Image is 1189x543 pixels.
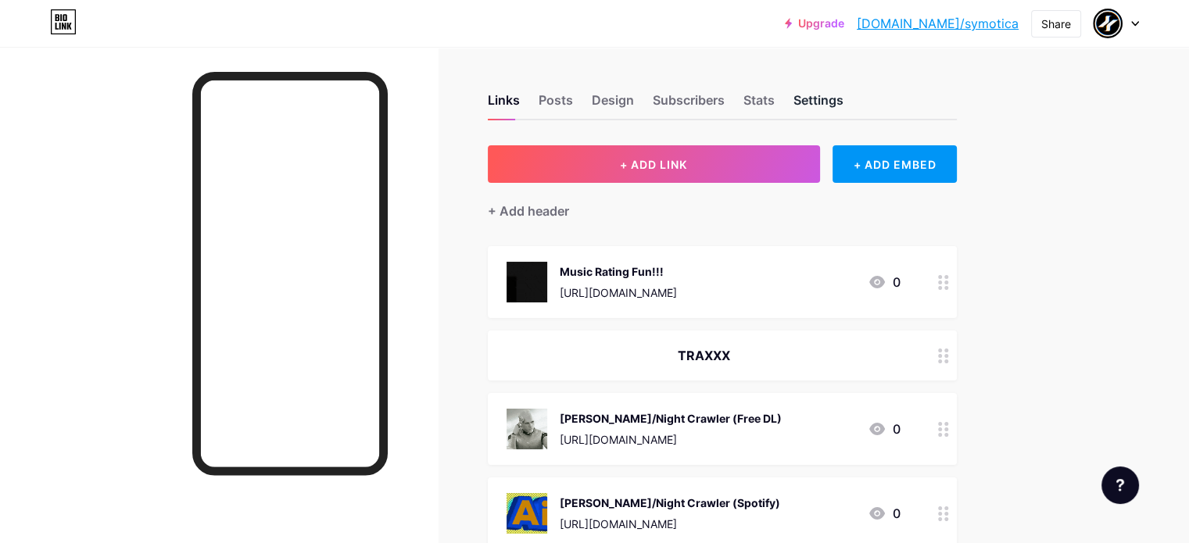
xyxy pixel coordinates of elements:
div: [URL][DOMAIN_NAME] [560,516,780,532]
div: 0 [868,504,901,523]
div: 0 [868,273,901,291]
img: Ai Yukusa/Night Crawler (Free DL) [507,409,547,449]
div: Subscribers [653,91,725,119]
div: [PERSON_NAME]/Night Crawler (Spotify) [560,495,780,511]
img: Indy Air [1093,9,1123,38]
div: TRAXXX [507,346,901,365]
img: Music Rating Fun!!! [507,262,547,302]
div: Settings [793,91,843,119]
div: + Add header [488,202,569,220]
button: + ADD LINK [488,145,820,183]
span: + ADD LINK [620,158,687,171]
div: Design [592,91,634,119]
div: Share [1041,16,1071,32]
div: Stats [743,91,775,119]
div: + ADD EMBED [833,145,957,183]
img: Ai Yukusa/Night Crawler (Spotify) [507,493,547,534]
div: Posts [539,91,573,119]
div: Music Rating Fun!!! [560,263,677,280]
a: [DOMAIN_NAME]/symotica [857,14,1019,33]
div: [URL][DOMAIN_NAME] [560,284,677,301]
div: 0 [868,420,901,438]
a: Upgrade [785,17,844,30]
div: [PERSON_NAME]/Night Crawler (Free DL) [560,410,782,427]
div: [URL][DOMAIN_NAME] [560,431,782,448]
div: Links [488,91,520,119]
